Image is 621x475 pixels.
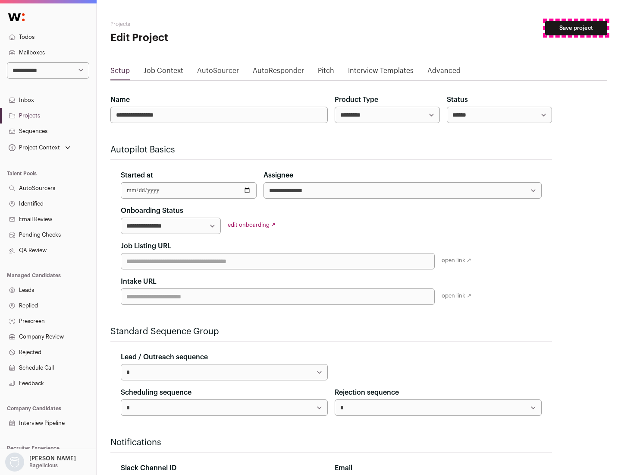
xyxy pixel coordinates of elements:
[3,9,29,26] img: Wellfound
[121,387,191,398] label: Scheduling sequence
[121,276,157,287] label: Intake URL
[427,66,461,79] a: Advanced
[121,463,176,473] label: Slack Channel ID
[545,21,607,35] button: Save project
[144,66,183,79] a: Job Context
[121,206,183,216] label: Onboarding Status
[318,66,334,79] a: Pitch
[335,95,378,105] label: Product Type
[121,170,153,180] label: Started at
[253,66,304,79] a: AutoResponder
[7,144,60,151] div: Project Context
[110,66,130,79] a: Setup
[110,31,276,45] h1: Edit Project
[110,21,276,28] h2: Projects
[110,95,130,105] label: Name
[5,453,24,472] img: nopic.png
[3,453,78,472] button: Open dropdown
[110,144,552,156] h2: Autopilot Basics
[335,463,542,473] div: Email
[263,170,293,180] label: Assignee
[335,387,399,398] label: Rejection sequence
[228,222,276,228] a: edit onboarding ↗
[348,66,414,79] a: Interview Templates
[29,462,58,469] p: Bagelicious
[447,95,468,105] label: Status
[121,241,171,251] label: Job Listing URL
[110,326,552,338] h2: Standard Sequence Group
[7,142,72,154] button: Open dropdown
[110,437,552,449] h2: Notifications
[121,352,208,362] label: Lead / Outreach sequence
[197,66,239,79] a: AutoSourcer
[29,455,76,462] p: [PERSON_NAME]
